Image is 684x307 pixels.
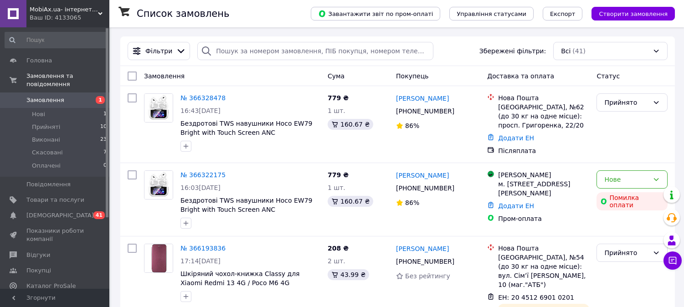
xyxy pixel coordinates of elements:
[26,282,76,290] span: Каталог ProSale
[394,182,456,194] div: [PHONE_NUMBER]
[32,123,60,131] span: Прийняті
[498,134,534,142] a: Додати ЕН
[328,94,349,102] span: 779 ₴
[328,184,345,191] span: 1 шт.
[591,7,675,20] button: Створити замовлення
[180,270,300,296] a: Шкіряний чохол-книжка Classy для Xiaomi Redmi 13 4G / Poco M6 4G Бордовий
[498,170,589,179] div: [PERSON_NAME]
[328,107,345,114] span: 1 шт.
[197,42,433,60] input: Пошук за номером замовлення, ПІБ покупця, номером телефону, Email, номером накладної
[26,211,94,220] span: [DEMOGRAPHIC_DATA]
[663,251,682,270] button: Чат з покупцем
[96,96,105,104] span: 1
[328,196,373,207] div: 160.67 ₴
[328,72,345,80] span: Cума
[180,245,226,252] a: № 366193836
[144,93,173,123] a: Фото товару
[498,294,574,301] span: ЕН: 20 4512 6901 0201
[396,244,449,253] a: [PERSON_NAME]
[604,248,649,258] div: Прийнято
[26,56,52,65] span: Головна
[32,136,60,144] span: Виконані
[550,10,576,17] span: Експорт
[5,32,108,48] input: Пошук
[318,10,433,18] span: Завантажити звіт по пром-оплаті
[180,94,226,102] a: № 366328478
[100,136,107,144] span: 23
[604,97,649,107] div: Прийнято
[396,72,428,80] span: Покупець
[144,170,173,200] a: Фото товару
[30,5,98,14] span: MobiAx.ua- інтернет-магазин мобільних аксесуарів
[543,7,583,20] button: Експорт
[32,110,45,118] span: Нові
[572,47,586,55] span: (41)
[457,10,526,17] span: Управління статусами
[144,94,173,122] img: Фото товару
[145,46,172,56] span: Фільтри
[449,7,534,20] button: Управління статусами
[26,96,64,104] span: Замовлення
[180,107,221,114] span: 16:43[DATE]
[311,7,440,20] button: Завантажити звіт по пром-оплаті
[405,199,419,206] span: 86%
[103,148,107,157] span: 7
[396,171,449,180] a: [PERSON_NAME]
[394,105,456,118] div: [PHONE_NUMBER]
[394,255,456,268] div: [PHONE_NUMBER]
[479,46,546,56] span: Збережені фільтри:
[597,72,620,80] span: Статус
[498,244,589,253] div: Нова Пошта
[597,192,668,210] div: Помилка оплати
[498,253,589,289] div: [GEOGRAPHIC_DATA], №54 (до 30 кг на одне місце): вул. Сім’ї [PERSON_NAME], 10 (маг."АТБ")
[137,8,229,19] h1: Список замовлень
[180,257,221,265] span: 17:14[DATE]
[599,10,668,17] span: Створити замовлення
[328,245,349,252] span: 208 ₴
[144,244,173,272] img: Фото товару
[26,251,50,259] span: Відгуки
[498,146,589,155] div: Післяплата
[396,94,449,103] a: [PERSON_NAME]
[144,72,185,80] span: Замовлення
[144,244,173,273] a: Фото товару
[180,171,226,179] a: № 366322175
[498,102,589,130] div: [GEOGRAPHIC_DATA], №62 (до 30 кг на одне місце): просп. Григоренка, 22/20
[144,171,173,199] img: Фото товару
[26,227,84,243] span: Показники роботи компанії
[26,72,109,88] span: Замовлення та повідомлення
[180,197,312,213] a: Бездротові TWS навушники Hoco EW79 Bright with Touch Screen ANC
[100,123,107,131] span: 10
[180,120,312,136] a: Бездротові TWS навушники Hoco EW79 Bright with Touch Screen ANC
[498,202,534,210] a: Додати ЕН
[32,148,63,157] span: Скасовані
[498,179,589,198] div: м. [STREET_ADDRESS][PERSON_NAME]
[405,272,450,280] span: Без рейтингу
[582,10,675,17] a: Створити замовлення
[26,266,51,275] span: Покупці
[93,211,105,219] span: 41
[328,171,349,179] span: 779 ₴
[561,46,571,56] span: Всі
[103,110,107,118] span: 1
[32,162,61,170] span: Оплачені
[328,269,369,280] div: 43.99 ₴
[487,72,554,80] span: Доставка та оплата
[103,162,107,170] span: 0
[498,214,589,223] div: Пром-оплата
[328,257,345,265] span: 2 шт.
[604,174,649,184] div: Нове
[26,196,84,204] span: Товари та послуги
[30,14,109,22] div: Ваш ID: 4133065
[26,180,71,189] span: Повідомлення
[328,119,373,130] div: 160.67 ₴
[180,184,221,191] span: 16:03[DATE]
[405,122,419,129] span: 86%
[498,93,589,102] div: Нова Пошта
